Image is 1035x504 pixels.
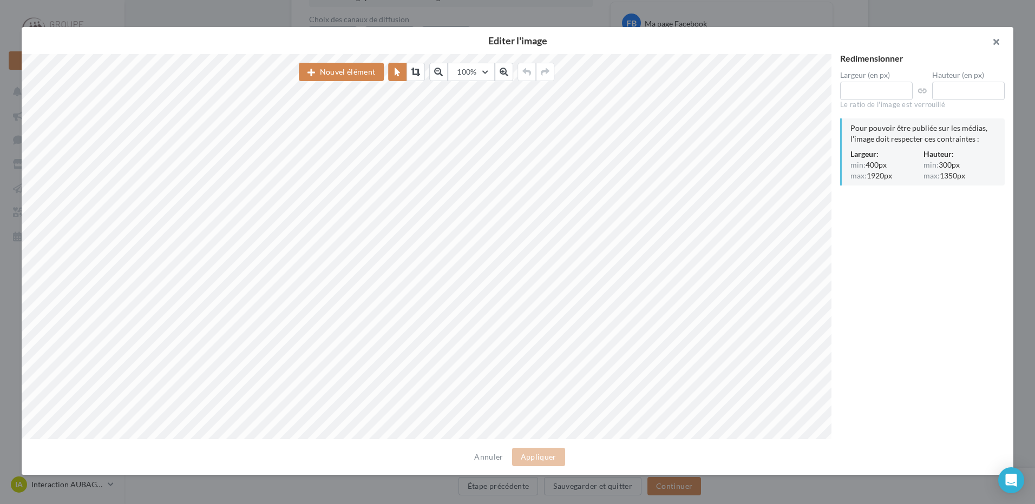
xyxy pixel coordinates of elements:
[850,172,867,180] span: max:
[998,467,1024,493] div: Open Intercom Messenger
[840,54,1005,63] div: Redimensionner
[850,123,996,144] div: Pour pouvoir être publiée sur les médias, l'image doit respecter ces contraintes :
[512,448,565,466] button: Appliquer
[850,170,923,181] div: 1920px
[923,172,940,180] span: max:
[923,149,997,160] div: Hauteur:
[923,170,997,181] div: 1350px
[299,63,384,81] button: Nouvel élément
[840,71,913,79] label: Largeur (en px)
[923,160,997,170] div: 300px
[850,161,866,169] span: min:
[932,71,1005,79] label: Hauteur (en px)
[470,450,507,463] button: Annuler
[39,36,996,45] h2: Editer l'image
[840,100,1005,110] div: Le ratio de l'image est verrouillé
[923,161,939,169] span: min:
[850,160,923,170] div: 400px
[448,63,494,81] button: 100%
[850,149,923,160] div: Largeur:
